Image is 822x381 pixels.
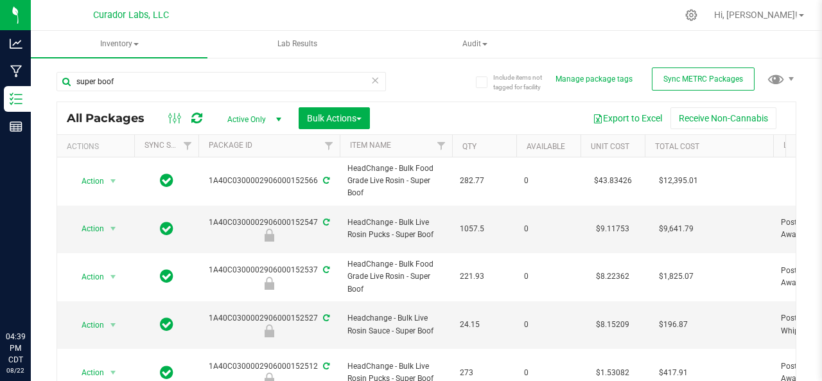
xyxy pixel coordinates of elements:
span: $196.87 [652,315,694,334]
span: Sync from Compliance System [321,314,329,323]
a: Sync Status [144,141,194,150]
span: select [105,268,121,286]
span: 0 [524,367,573,379]
a: Available [527,142,565,151]
div: Post Processing - XO - Awaiting Blend [197,277,342,290]
a: Total Cost [655,142,699,151]
a: Filter [319,135,340,157]
span: Clear [371,72,380,89]
span: 221.93 [460,270,509,283]
span: Action [70,268,105,286]
span: select [105,220,121,238]
span: $9,641.79 [652,220,700,238]
div: 1A40C0300002906000152537 [197,264,342,289]
span: select [105,316,121,334]
span: Sync from Compliance System [321,362,329,371]
div: Actions [67,142,129,151]
span: 0 [524,223,573,235]
span: 282.77 [460,175,509,187]
p: 04:39 PM CDT [6,331,25,366]
span: 0 [524,270,573,283]
span: Sync from Compliance System [321,265,329,274]
button: Bulk Actions [299,107,370,129]
td: $8.15209 [581,301,645,350]
a: Qty [462,142,477,151]
span: select [105,172,121,190]
span: HeadChange - Bulk Food Grade Live Rosin - Super Boof [347,258,444,296]
div: 1A40C0300002906000152527 [197,312,342,337]
div: 1A40C0300002906000152566 [197,175,342,187]
span: Headchange - Bulk Live Rosin Sauce - Super Boof [347,312,444,337]
a: Unit Cost [591,142,629,151]
span: Sync from Compliance System [321,176,329,185]
span: In Sync [160,315,173,333]
span: Action [70,220,105,238]
a: Inventory [31,31,207,58]
span: $12,395.01 [652,172,704,190]
td: $9.11753 [581,206,645,254]
button: Export to Excel [584,107,670,129]
span: Curador Labs, LLC [93,10,169,21]
a: Filter [431,135,452,157]
span: In Sync [160,172,173,190]
span: Action [70,316,105,334]
iframe: Resource center unread badge [38,276,53,292]
span: 1057.5 [460,223,509,235]
button: Manage package tags [555,74,633,85]
span: Action [70,172,105,190]
a: Filter [177,135,198,157]
span: Include items not tagged for facility [493,73,557,92]
a: Package ID [209,141,252,150]
span: Audit [387,31,563,57]
iframe: Resource center [13,278,51,317]
td: $43.83426 [581,157,645,206]
span: All Packages [67,111,157,125]
inline-svg: Analytics [10,37,22,50]
button: Sync METRC Packages [652,67,755,91]
td: $8.22362 [581,253,645,301]
span: 24.15 [460,319,509,331]
a: Item Name [350,141,391,150]
span: In Sync [160,267,173,285]
span: 273 [460,367,509,379]
span: 0 [524,175,573,187]
button: Receive Non-Cannabis [670,107,776,129]
div: Post Processing - XO - Awaiting Blend [197,229,342,242]
inline-svg: Reports [10,120,22,133]
inline-svg: Manufacturing [10,65,22,78]
span: Hi, [PERSON_NAME]! [714,10,798,20]
input: Search Package ID, Item Name, SKU, Lot or Part Number... [57,72,386,91]
span: 0 [524,319,573,331]
span: $1,825.07 [652,267,700,286]
span: Lab Results [260,39,335,49]
span: Sync METRC Packages [663,75,743,84]
span: HeadChange - Bulk Food Grade Live Rosin - Super Boof [347,163,444,200]
div: Manage settings [683,9,699,21]
div: Post Processing - XO - Whip [197,324,342,337]
a: Lab Results [209,31,385,58]
span: In Sync [160,220,173,238]
div: 1A40C0300002906000152547 [197,217,342,242]
span: Sync from Compliance System [321,218,329,227]
span: Bulk Actions [307,113,362,123]
a: Audit [387,31,563,58]
span: HeadChange - Bulk Live Rosin Pucks - Super Boof [347,217,444,241]
p: 08/22 [6,366,25,375]
inline-svg: Inventory [10,93,22,105]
